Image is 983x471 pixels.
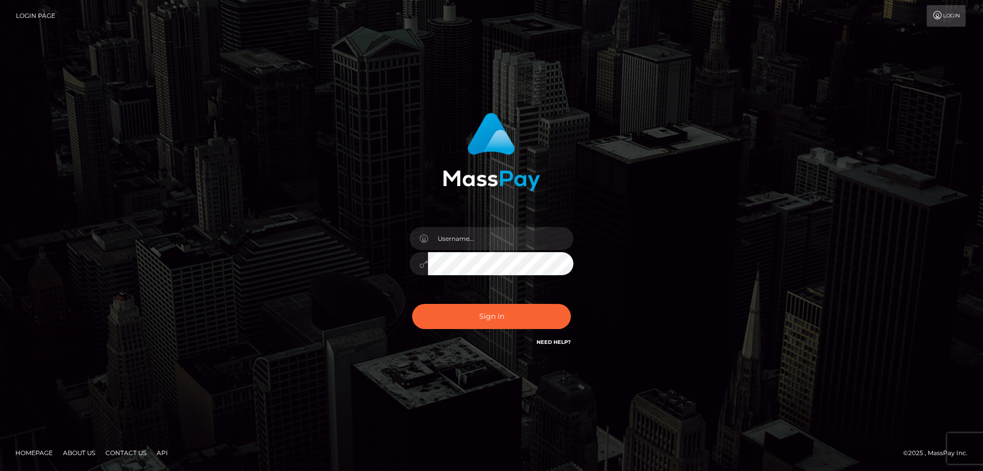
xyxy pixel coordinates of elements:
a: Need Help? [537,339,571,345]
a: Login [927,5,966,27]
img: MassPay Login [443,113,540,191]
div: © 2025 , MassPay Inc. [903,447,975,459]
input: Username... [428,227,573,250]
a: API [153,445,172,461]
a: Homepage [11,445,57,461]
a: Login Page [16,5,55,27]
button: Sign in [412,304,571,329]
a: Contact Us [101,445,151,461]
a: About Us [59,445,99,461]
